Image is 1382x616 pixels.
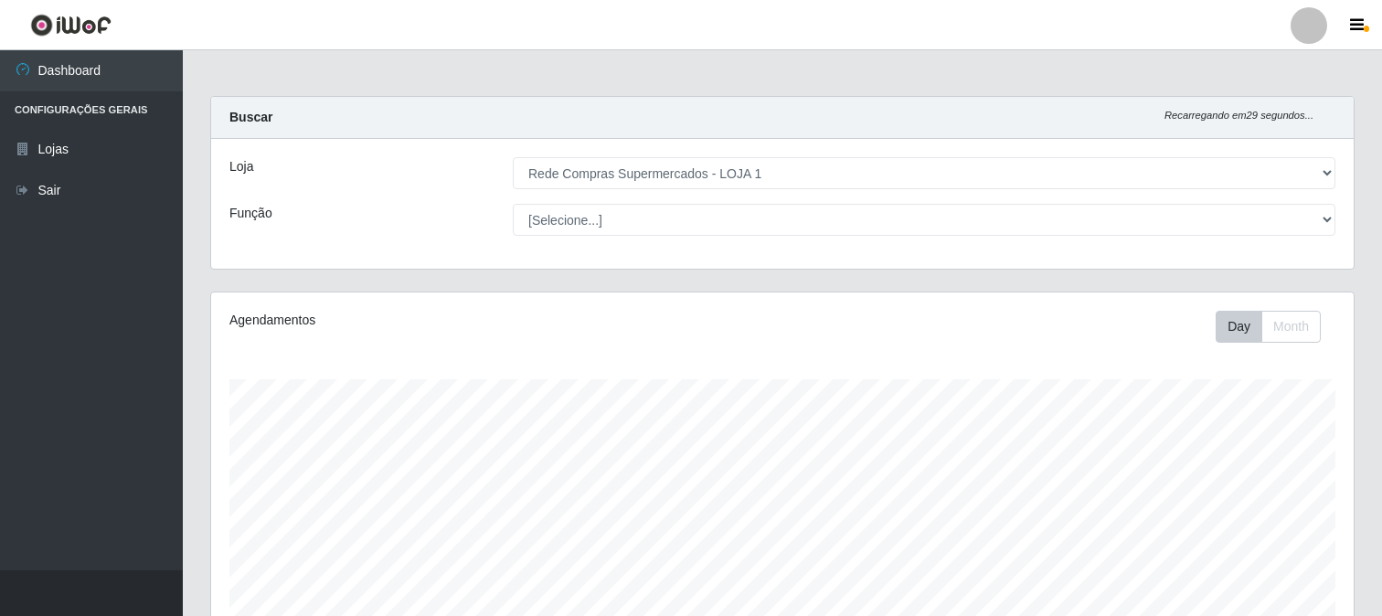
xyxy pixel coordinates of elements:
label: Loja [229,157,253,176]
img: CoreUI Logo [30,14,112,37]
label: Função [229,204,272,223]
i: Recarregando em 29 segundos... [1164,110,1313,121]
div: Toolbar with button groups [1216,311,1335,343]
strong: Buscar [229,110,272,124]
div: Agendamentos [229,311,675,330]
button: Month [1261,311,1321,343]
button: Day [1216,311,1262,343]
div: First group [1216,311,1321,343]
